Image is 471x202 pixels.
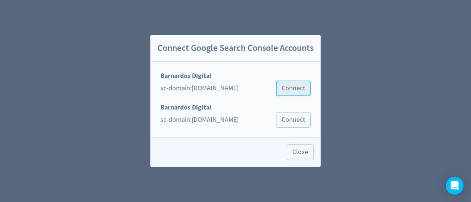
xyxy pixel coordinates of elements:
[160,115,238,124] div: sc-domain:[DOMAIN_NAME]
[282,117,305,123] span: Connect
[154,103,317,112] div: Barnardos Digital
[151,35,320,62] h2: Connect Google Search Console Accounts
[446,177,464,195] div: Open Intercom Messenger
[282,85,305,92] span: Connect
[276,112,311,128] button: Connect
[154,71,317,81] div: Barnardos Digital
[276,81,311,96] button: Connect
[292,149,308,156] span: Close
[287,144,314,160] button: Close
[160,84,238,93] div: sc-domain:[DOMAIN_NAME]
